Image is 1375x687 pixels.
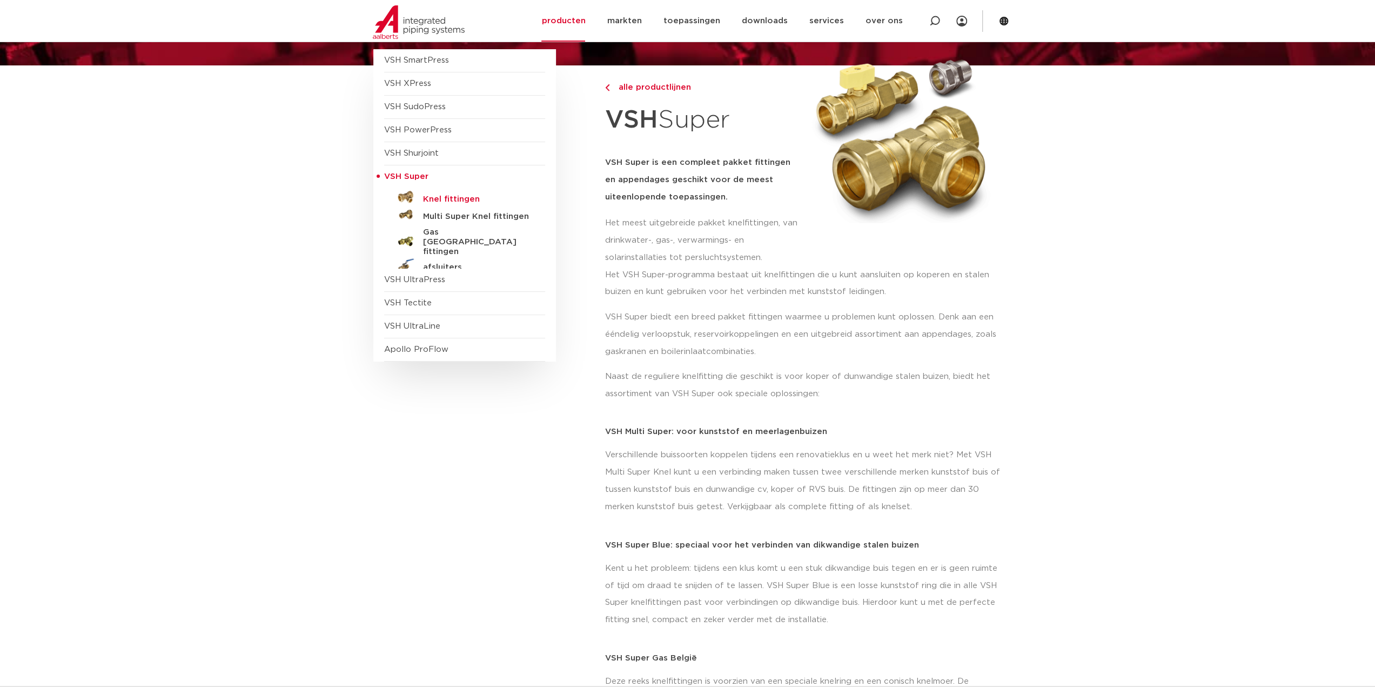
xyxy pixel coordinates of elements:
[384,189,545,206] a: Knel fittingen
[384,299,432,307] a: VSH Tectite
[605,654,1002,662] p: VSH Super Gas België
[384,322,440,330] a: VSH UltraLine
[956,9,967,33] div: my IPS
[384,223,545,257] a: Gas [GEOGRAPHIC_DATA] fittingen
[605,108,658,132] strong: VSH
[612,83,691,91] span: alle productlijnen
[605,84,609,91] img: chevron-right.svg
[605,446,1002,516] p: Verschillende buissoorten koppelen tijdens een renovatieklus en u weet het merk niet? Met VSH Mul...
[384,206,545,223] a: Multi Super Knel fittingen
[384,149,439,157] a: VSH Shurjoint
[384,126,452,134] a: VSH PowerPress
[384,345,448,353] a: Apollo ProFlow
[423,212,530,222] h5: Multi Super Knel fittingen
[384,56,449,64] a: VSH SmartPress
[605,541,1002,549] p: VSH Super Blue: speciaal voor het verbinden van dikwandige stalen buizen
[384,172,428,181] span: VSH Super
[605,560,1002,629] p: Kent u het probleem: tijdens een klus komt u een stuk dikwandige buis tegen en er is geen ruimte ...
[605,215,801,266] p: Het meest uitgebreide pakket knelfittingen, van drinkwater-, gas-, verwarmings- en solarinstallat...
[423,263,530,272] h5: afsluiters
[605,428,1002,436] p: VSH Multi Super: voor kunststof en meerlagenbuizen
[384,79,431,88] a: VSH XPress
[605,309,1002,361] p: VSH Super biedt een breed pakket fittingen waarmee u problemen kunt oplossen. Denk aan een ééndel...
[605,81,801,94] a: alle productlijnen
[384,276,445,284] a: VSH UltraPress
[423,195,530,204] h5: Knel fittingen
[605,99,801,141] h1: Super
[423,228,530,257] h5: Gas [GEOGRAPHIC_DATA] fittingen
[605,368,1002,403] p: Naast de reguliere knelfitting die geschikt is voor koper of dunwandige stalen buizen, biedt het ...
[605,266,1002,301] p: Het VSH Super-programma bestaat uit knelfittingen die u kunt aansluiten op koperen en stalen buiz...
[605,154,801,206] h5: VSH Super is een compleet pakket fittingen en appendages geschikt voor de meest uiteenlopende toe...
[384,103,446,111] a: VSH SudoPress
[384,257,545,274] a: afsluiters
